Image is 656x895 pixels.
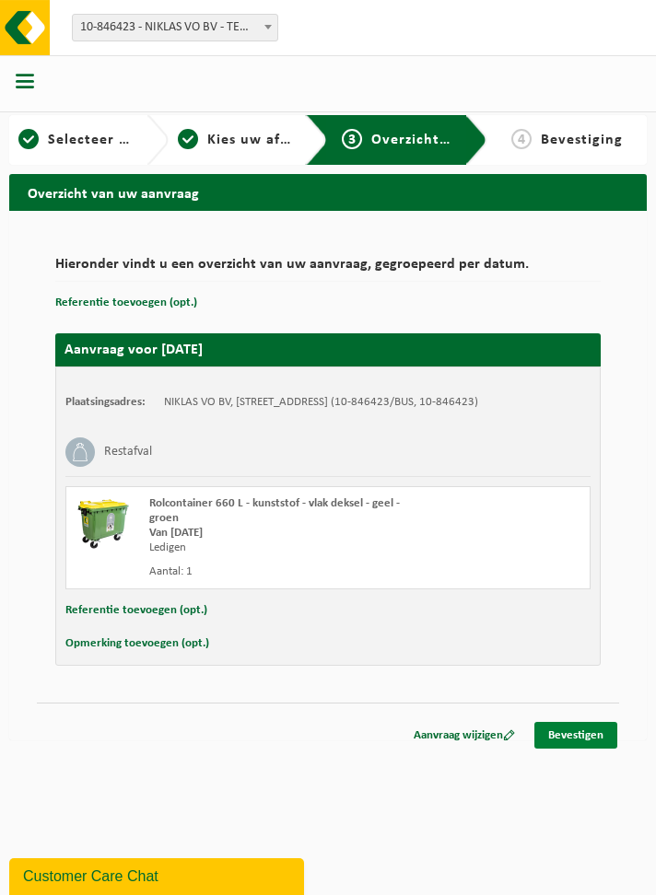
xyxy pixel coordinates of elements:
[64,343,203,357] strong: Aanvraag voor [DATE]
[178,129,291,151] a: 2Kies uw afvalstoffen en recipiënten
[149,527,203,539] strong: Van [DATE]
[207,133,461,147] span: Kies uw afvalstoffen en recipiënten
[73,15,277,41] span: 10-846423 - NIKLAS VO BV - TEMSE
[149,497,400,524] span: Rolcontainer 660 L - kunststof - vlak deksel - geel - groen
[9,854,308,895] iframe: chat widget
[72,14,278,41] span: 10-846423 - NIKLAS VO BV - TEMSE
[65,632,209,656] button: Opmerking toevoegen (opt.)
[76,496,131,552] img: WB-0660-HPE-GN-50.png
[342,129,362,149] span: 3
[18,129,132,151] a: 1Selecteer hier een vestiging
[149,564,402,579] div: Aantal: 1
[18,129,39,149] span: 1
[371,133,566,147] span: Overzicht van uw aanvraag
[55,291,197,315] button: Referentie toevoegen (opt.)
[541,133,623,147] span: Bevestiging
[65,396,146,408] strong: Plaatsingsadres:
[149,540,402,555] div: Ledigen
[178,129,198,149] span: 2
[55,257,601,282] h2: Hieronder vindt u een overzicht van uw aanvraag, gegroepeerd per datum.
[48,133,247,147] span: Selecteer hier een vestiging
[534,722,617,749] a: Bevestigen
[400,722,529,749] a: Aanvraag wijzigen
[511,129,532,149] span: 4
[164,395,478,410] td: NIKLAS VO BV, [STREET_ADDRESS] (10-846423/BUS, 10-846423)
[65,599,207,622] button: Referentie toevoegen (opt.)
[104,437,152,467] h3: Restafval
[9,174,647,210] h2: Overzicht van uw aanvraag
